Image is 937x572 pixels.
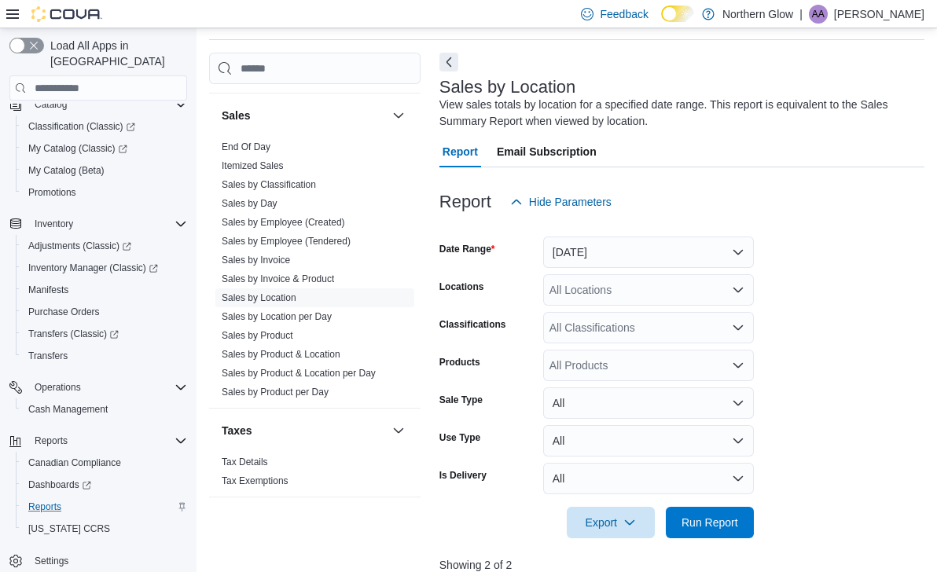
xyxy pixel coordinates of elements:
[16,301,193,323] button: Purchase Orders
[28,284,68,296] span: Manifests
[439,280,484,293] label: Locations
[16,474,193,496] a: Dashboards
[222,423,252,438] h3: Taxes
[732,321,744,334] button: Open list of options
[35,555,68,567] span: Settings
[28,214,79,233] button: Inventory
[222,292,296,303] a: Sales by Location
[22,280,75,299] a: Manifests
[666,507,754,538] button: Run Report
[16,115,193,137] a: Classification (Classic)
[809,5,828,24] div: Alison Albert
[22,346,74,365] a: Transfers
[22,453,187,472] span: Canadian Compliance
[222,423,386,438] button: Taxes
[222,456,268,467] a: Tax Details
[543,387,754,419] button: All
[28,378,187,397] span: Operations
[28,164,105,177] span: My Catalog (Beta)
[3,430,193,452] button: Reports
[222,236,351,247] a: Sales by Employee (Tendered)
[22,183,83,202] a: Promotions
[22,183,187,202] span: Promotions
[732,284,744,296] button: Open list of options
[28,142,127,155] span: My Catalog (Classic)
[22,258,187,277] span: Inventory Manager (Classic)
[16,159,193,181] button: My Catalog (Beta)
[22,453,127,472] a: Canadian Compliance
[3,549,193,572] button: Settings
[22,497,187,516] span: Reports
[16,279,193,301] button: Manifests
[16,398,193,420] button: Cash Management
[35,434,68,447] span: Reports
[439,97,917,130] div: View sales totals by location for a specified date range. This report is equivalent to the Sales ...
[222,217,345,228] a: Sales by Employee (Created)
[222,255,290,266] a: Sales by Invoice
[28,552,75,570] a: Settings
[28,456,121,469] span: Canadian Compliance
[22,161,187,180] span: My Catalog (Beta)
[28,95,187,114] span: Catalog
[222,141,270,152] a: End Of Day
[661,5,694,22] input: Dark Mode
[28,431,187,450] span: Reports
[504,186,618,218] button: Hide Parameters
[22,519,116,538] a: [US_STATE] CCRS
[222,387,329,398] a: Sales by Product per Day
[22,161,111,180] a: My Catalog (Beta)
[35,98,67,111] span: Catalog
[497,136,597,167] span: Email Subscription
[443,136,478,167] span: Report
[661,22,662,23] span: Dark Mode
[28,306,100,318] span: Purchase Orders
[22,400,187,419] span: Cash Management
[22,400,114,419] a: Cash Management
[3,93,193,115] button: Catalog
[722,5,793,24] p: Northern Glow
[22,302,187,321] span: Purchase Orders
[16,323,193,345] a: Transfers (Classic)
[28,431,74,450] button: Reports
[22,519,187,538] span: Washington CCRS
[16,345,193,367] button: Transfers
[22,346,187,365] span: Transfers
[439,78,576,97] h3: Sales by Location
[389,106,408,125] button: Sales
[222,273,334,284] a: Sales by Invoice & Product
[16,257,193,279] a: Inventory Manager (Classic)
[389,421,408,440] button: Taxes
[222,108,251,123] h3: Sales
[28,214,187,233] span: Inventory
[222,160,284,171] a: Itemized Sales
[222,108,386,123] button: Sales
[439,243,495,255] label: Date Range
[22,236,187,255] span: Adjustments (Classic)
[439,431,480,444] label: Use Type
[28,262,158,274] span: Inventory Manager (Classic)
[16,496,193,518] button: Reports
[16,181,193,203] button: Promotions
[439,469,487,482] label: Is Delivery
[732,359,744,372] button: Open list of options
[543,236,754,268] button: [DATE]
[22,324,125,343] a: Transfers (Classic)
[222,368,376,379] a: Sales by Product & Location per Day
[28,378,87,397] button: Operations
[543,425,754,456] button: All
[28,350,68,362] span: Transfers
[28,95,73,114] button: Catalog
[799,5,803,24] p: |
[439,394,483,406] label: Sale Type
[28,522,110,535] span: [US_STATE] CCRS
[28,240,131,252] span: Adjustments (Classic)
[28,403,108,416] span: Cash Management
[3,376,193,398] button: Operations
[439,318,506,331] label: Classifications
[209,137,421,408] div: Sales
[209,453,421,497] div: Taxes
[834,5,924,24] p: [PERSON_NAME]
[31,6,102,22] img: Cova
[567,507,655,538] button: Export
[35,218,73,230] span: Inventory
